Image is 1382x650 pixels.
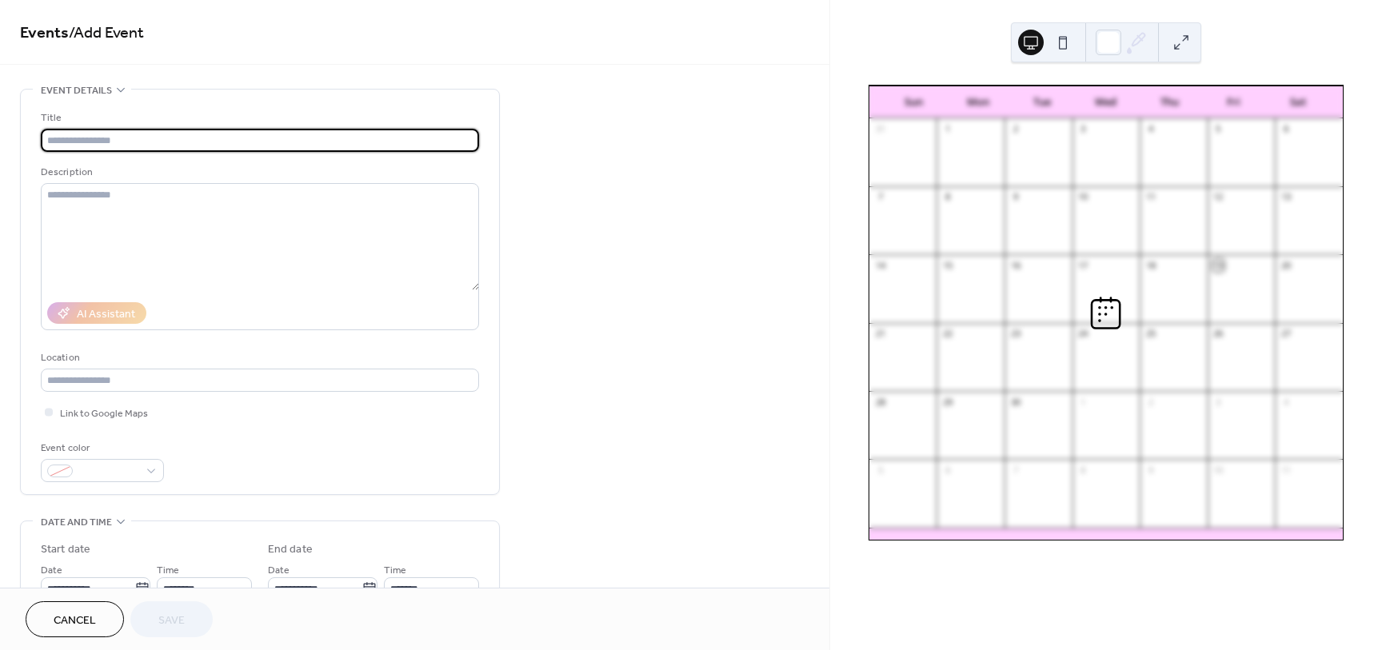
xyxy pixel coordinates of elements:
div: Tue [1010,86,1074,118]
div: Sun [882,86,946,118]
div: 7 [874,191,886,203]
span: Date [41,562,62,579]
div: 22 [941,328,953,340]
div: Sat [1266,86,1330,118]
div: 20 [1280,259,1292,271]
div: 5 [874,464,886,476]
span: Time [157,562,179,579]
div: 30 [1009,396,1021,408]
span: Date and time [41,514,112,531]
div: Title [41,110,476,126]
div: 15 [941,259,953,271]
div: 31 [874,123,886,135]
div: 29 [941,396,953,408]
div: Start date [41,541,90,558]
div: 3 [1077,123,1089,135]
div: 11 [1144,191,1156,203]
div: 10 [1077,191,1089,203]
div: Wed [1074,86,1138,118]
div: End date [268,541,313,558]
span: Link to Google Maps [60,405,148,422]
div: 23 [1009,328,1021,340]
div: 3 [1212,396,1224,408]
span: Time [384,562,406,579]
div: Location [41,349,476,366]
div: 1 [1077,396,1089,408]
div: Event color [41,440,161,457]
div: 4 [1144,123,1156,135]
div: 5 [1212,123,1224,135]
span: / Add Event [69,18,144,49]
div: 16 [1009,259,1021,271]
div: 10 [1212,464,1224,476]
div: 14 [874,259,886,271]
div: 11 [1280,464,1292,476]
span: Event details [41,82,112,99]
div: 26 [1212,328,1224,340]
div: 7 [1009,464,1021,476]
div: 6 [941,464,953,476]
div: Description [41,164,476,181]
div: 21 [874,328,886,340]
div: 1 [941,123,953,135]
div: 12 [1212,191,1224,203]
div: 2 [1009,123,1021,135]
div: 4 [1280,396,1292,408]
div: 17 [1077,259,1089,271]
div: 9 [1009,191,1021,203]
a: Events [20,18,69,49]
div: 19 [1212,259,1224,271]
div: Thu [1138,86,1202,118]
div: Fri [1202,86,1266,118]
div: 18 [1144,259,1156,271]
div: 24 [1077,328,1089,340]
div: 8 [941,191,953,203]
div: Mon [946,86,1010,118]
div: 6 [1280,123,1292,135]
div: 2 [1144,396,1156,408]
div: 8 [1077,464,1089,476]
div: 13 [1280,191,1292,203]
span: Date [268,562,290,579]
div: 28 [874,396,886,408]
div: 25 [1144,328,1156,340]
span: Cancel [54,612,96,629]
div: 9 [1144,464,1156,476]
button: Cancel [26,601,124,637]
div: 27 [1280,328,1292,340]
